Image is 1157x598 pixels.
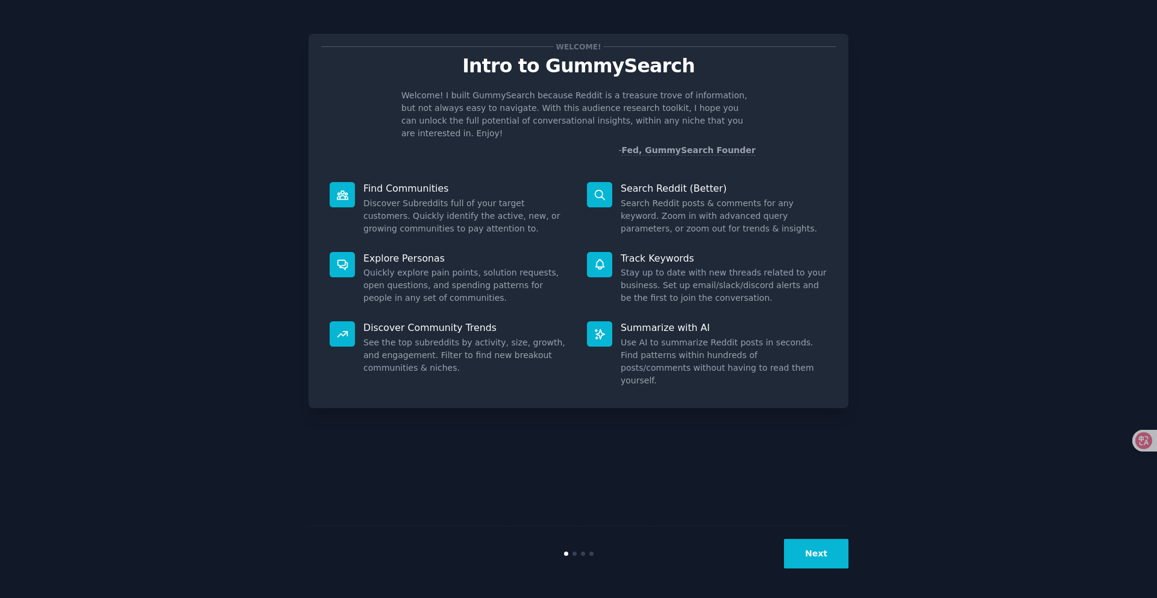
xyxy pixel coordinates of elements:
button: Next [784,539,848,568]
p: Search Reddit (Better) [621,182,827,195]
p: Find Communities [363,182,570,195]
p: Summarize with AI [621,321,827,334]
dd: Discover Subreddits full of your target customers. Quickly identify the active, new, or growing c... [363,197,570,235]
p: Explore Personas [363,252,570,265]
span: Welcome! [554,40,603,53]
dd: Stay up to date with new threads related to your business. Set up email/slack/discord alerts and ... [621,266,827,304]
dd: See the top subreddits by activity, size, growth, and engagement. Filter to find new breakout com... [363,336,570,374]
div: - [618,144,756,157]
p: Discover Community Trends [363,321,570,334]
dd: Quickly explore pain points, solution requests, open questions, and spending patterns for people ... [363,266,570,304]
dd: Search Reddit posts & comments for any keyword. Zoom in with advanced query parameters, or zoom o... [621,197,827,235]
p: Welcome! I built GummySearch because Reddit is a treasure trove of information, but not always ea... [401,89,756,140]
a: Fed, GummySearch Founder [621,145,756,156]
dd: Use AI to summarize Reddit posts in seconds. Find patterns within hundreds of posts/comments with... [621,336,827,387]
p: Intro to GummySearch [321,55,836,77]
p: Track Keywords [621,252,827,265]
